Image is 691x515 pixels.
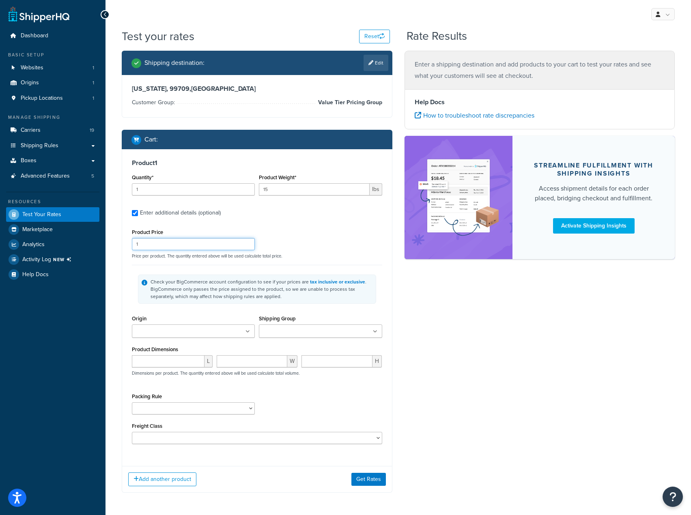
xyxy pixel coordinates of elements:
h2: Rate Results [407,30,467,43]
label: Shipping Group [259,315,296,322]
label: Quantity* [132,174,153,180]
li: Pickup Locations [6,91,99,106]
span: Boxes [21,157,37,164]
span: W [287,355,297,367]
input: Enter additional details (optional) [132,210,138,216]
h1: Test your rates [122,28,194,44]
span: Origins [21,79,39,86]
h2: Shipping destination : [144,59,205,67]
span: 5 [91,173,94,180]
span: L [205,355,213,367]
label: Packing Rule [132,393,162,399]
a: Help Docs [6,267,99,282]
a: Advanced Features5 [6,169,99,184]
button: Get Rates [351,473,386,486]
span: Carriers [21,127,41,134]
button: Reset [359,30,390,43]
div: Manage Shipping [6,114,99,121]
span: 1 [93,95,94,102]
p: Dimensions per product. The quantity entered above will be used calculate total volume. [130,370,300,376]
a: Marketplace [6,222,99,237]
p: Enter a shipping destination and add products to your cart to test your rates and see what your c... [415,59,665,82]
a: Edit [364,55,388,71]
p: Price per product. The quantity entered above will be used calculate total price. [130,253,384,259]
span: Test Your Rates [22,211,61,218]
a: Boxes [6,153,99,168]
span: Value Tier Pricing Group [316,98,382,107]
div: Streamline Fulfillment with Shipping Insights [532,161,655,178]
div: Check your BigCommerce account configuration to see if your prices are . BigCommerce only passes ... [151,278,372,300]
a: Activate Shipping Insights [553,218,635,234]
span: Analytics [22,241,45,248]
h4: Help Docs [415,97,665,107]
li: Websites [6,60,99,75]
span: Activity Log [22,254,75,265]
span: H [372,355,382,367]
a: Pickup Locations1 [6,91,99,106]
button: Add another product [128,472,196,486]
a: Shipping Rules [6,138,99,153]
span: Marketplace [22,226,53,233]
a: Activity LogNEW [6,252,99,267]
label: Origin [132,315,146,322]
h3: Product 1 [132,159,382,167]
a: Websites1 [6,60,99,75]
span: 19 [90,127,94,134]
a: Dashboard [6,28,99,43]
label: Freight Class [132,423,162,429]
span: Websites [21,64,43,71]
span: 1 [93,79,94,86]
span: lbs [370,183,382,195]
li: Carriers [6,123,99,138]
img: feature-image-si-e24932ea9b9fcd0ff835db86be1ff8d589347e8876e1638d903ea230a36726be.png [417,148,501,247]
a: Analytics [6,237,99,252]
span: Customer Group: [132,98,177,107]
div: Resources [6,198,99,205]
a: Carriers19 [6,123,99,138]
div: Enter additional details (optional) [140,207,221,219]
span: Advanced Features [21,173,70,180]
span: Dashboard [21,32,48,39]
li: Origins [6,75,99,90]
a: How to troubleshoot rate discrepancies [415,111,534,120]
label: Product Dimensions [132,346,178,352]
span: 1 [93,64,94,71]
a: tax inclusive or exclusive [310,278,365,285]
label: Product Weight* [259,174,296,180]
a: Test Your Rates [6,207,99,222]
li: Advanced Features [6,169,99,184]
h2: Cart : [144,136,158,143]
span: Shipping Rules [21,142,58,149]
span: Pickup Locations [21,95,63,102]
div: Access shipment details for each order placed, bridging checkout and fulfillment. [532,184,655,203]
label: Product Price [132,229,163,235]
div: Basic Setup [6,51,99,58]
h3: [US_STATE], 99709 , [GEOGRAPHIC_DATA] [132,85,382,93]
a: Origins1 [6,75,99,90]
input: 0.0 [132,183,255,195]
input: 0.00 [259,183,369,195]
span: NEW [53,256,75,263]
li: [object Object] [6,252,99,267]
button: Open Resource Center [663,487,683,507]
span: Help Docs [22,271,49,278]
